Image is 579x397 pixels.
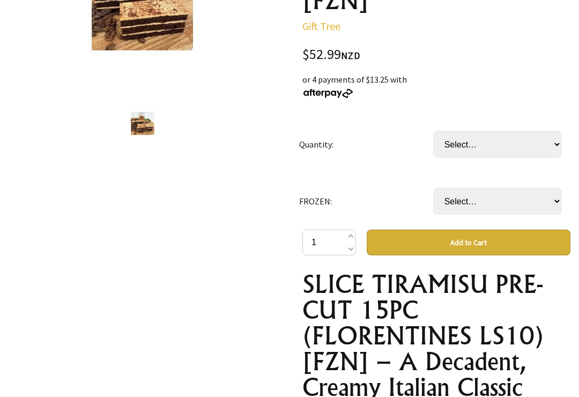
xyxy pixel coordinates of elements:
[302,73,570,99] div: or 4 payments of $13.25 with
[299,116,433,173] td: Quantity:
[302,19,340,33] a: Gift Tree
[302,48,570,62] div: $52.99
[302,89,354,98] img: Afterpay
[119,103,166,144] img: SLICE TIRAMISU PRE-CUT 15PC (FLORENTINES LS10) [FZN]
[299,173,433,230] td: FROZEN:
[367,230,570,255] button: Add to Cart
[341,49,360,62] span: NZD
